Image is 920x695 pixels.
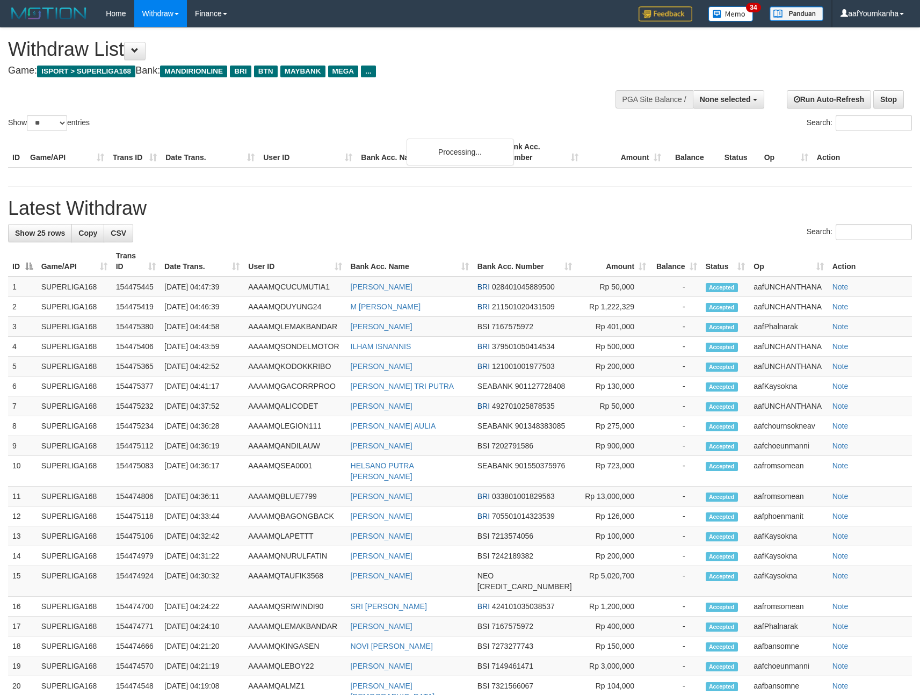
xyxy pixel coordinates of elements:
[112,636,160,656] td: 154474666
[111,229,126,237] span: CSV
[160,617,244,636] td: [DATE] 04:24:10
[650,416,701,436] td: -
[160,456,244,487] td: [DATE] 04:36:17
[160,66,227,77] span: MANDIRIONLINE
[8,198,912,219] h1: Latest Withdraw
[492,512,555,520] span: Copy 705501014323539 to clipboard
[37,456,112,487] td: SUPERLIGA168
[760,137,813,168] th: Op
[492,402,555,410] span: Copy 492701025878535 to clipboard
[477,532,490,540] span: BSI
[477,402,490,410] span: BRI
[515,422,565,430] span: Copy 901348383085 to clipboard
[351,402,412,410] a: [PERSON_NAME]
[650,487,701,506] td: -
[351,382,454,390] a: [PERSON_NAME] TRI PUTRA
[807,115,912,131] label: Search:
[160,277,244,297] td: [DATE] 04:47:39
[650,456,701,487] td: -
[37,337,112,357] td: SUPERLIGA168
[650,597,701,617] td: -
[160,416,244,436] td: [DATE] 04:36:28
[160,487,244,506] td: [DATE] 04:36:11
[706,642,738,651] span: Accepted
[832,552,849,560] a: Note
[491,642,533,650] span: Copy 7273277743 to clipboard
[160,337,244,357] td: [DATE] 04:43:59
[770,6,823,21] img: panduan.png
[244,277,346,297] td: AAAAMQCUCUMUTIA1
[112,487,160,506] td: 154474806
[749,506,828,526] td: aafphoenmanit
[160,636,244,656] td: [DATE] 04:21:20
[37,597,112,617] td: SUPERLIGA168
[576,436,651,456] td: Rp 900,000
[706,493,738,502] span: Accepted
[832,441,849,450] a: Note
[346,246,473,277] th: Bank Acc. Name: activate to sort column ascending
[244,597,346,617] td: AAAAMQSRIWINDI90
[160,357,244,377] td: [DATE] 04:42:52
[477,642,490,650] span: BSI
[160,506,244,526] td: [DATE] 04:33:44
[576,377,651,396] td: Rp 130,000
[37,396,112,416] td: SUPERLIGA168
[650,546,701,566] td: -
[477,582,572,591] span: Copy 5859457206369533 to clipboard
[576,337,651,357] td: Rp 500,000
[37,487,112,506] td: SUPERLIGA168
[492,283,555,291] span: Copy 028401045889500 to clipboard
[706,323,738,332] span: Accepted
[576,566,651,597] td: Rp 5,020,700
[8,317,37,337] td: 3
[477,602,490,611] span: BRI
[650,246,701,277] th: Balance: activate to sort column ascending
[351,642,433,650] a: NOVI [PERSON_NAME]
[37,416,112,436] td: SUPERLIGA168
[832,532,849,540] a: Note
[244,456,346,487] td: AAAAMQSEA0001
[8,597,37,617] td: 16
[160,656,244,676] td: [DATE] 04:21:19
[749,246,828,277] th: Op: activate to sort column ascending
[836,115,912,131] input: Search:
[112,526,160,546] td: 154475106
[244,297,346,317] td: AAAAMQDUYUNG24
[37,566,112,597] td: SUPERLIGA168
[8,246,37,277] th: ID: activate to sort column descending
[576,526,651,546] td: Rp 100,000
[8,39,603,60] h1: Withdraw List
[650,436,701,456] td: -
[473,246,576,277] th: Bank Acc. Number: activate to sort column ascending
[832,283,849,291] a: Note
[492,342,555,351] span: Copy 379501050414534 to clipboard
[37,526,112,546] td: SUPERLIGA168
[112,436,160,456] td: 154475112
[8,566,37,597] td: 15
[477,492,490,501] span: BRI
[244,357,346,377] td: AAAAMQKODOKKRIBO
[665,137,720,168] th: Balance
[112,317,160,337] td: 154475380
[650,526,701,546] td: -
[8,416,37,436] td: 8
[160,396,244,416] td: [DATE] 04:37:52
[15,229,65,237] span: Show 25 rows
[351,302,421,311] a: M [PERSON_NAME]
[112,297,160,317] td: 154475419
[477,461,513,470] span: SEABANK
[112,656,160,676] td: 154474570
[37,277,112,297] td: SUPERLIGA168
[832,342,849,351] a: Note
[8,396,37,416] td: 7
[650,566,701,597] td: -
[351,512,412,520] a: [PERSON_NAME]
[749,456,828,487] td: aafromsomean
[477,302,490,311] span: BRI
[351,532,412,540] a: [PERSON_NAME]
[244,526,346,546] td: AAAAMQLAPETTT
[8,636,37,656] td: 18
[873,90,904,108] a: Stop
[832,512,849,520] a: Note
[112,277,160,297] td: 154475445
